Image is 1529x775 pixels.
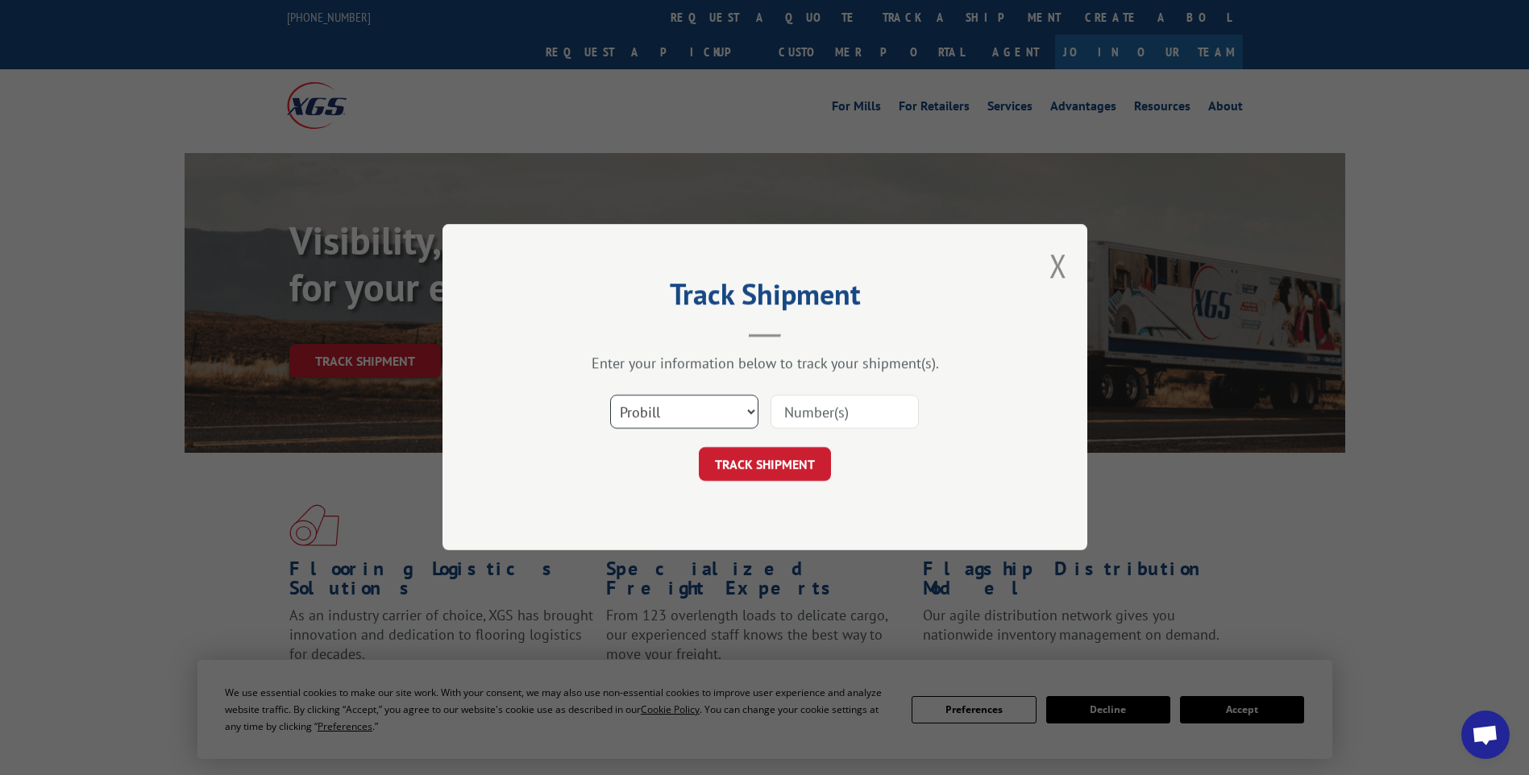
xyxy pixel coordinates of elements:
div: Enter your information below to track your shipment(s). [523,354,1007,373]
div: Open chat [1461,711,1510,759]
button: TRACK SHIPMENT [699,448,831,482]
input: Number(s) [771,396,919,429]
h2: Track Shipment [523,283,1007,313]
button: Close modal [1049,244,1067,287]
